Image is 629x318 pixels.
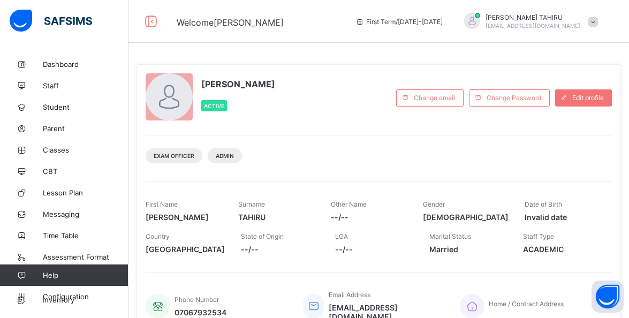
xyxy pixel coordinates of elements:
span: CBT [43,167,128,176]
span: [DEMOGRAPHIC_DATA] [423,213,509,222]
span: Configuration [43,292,128,301]
button: Open asap [592,281,624,313]
span: Parent [43,124,128,133]
span: [EMAIL_ADDRESS][DOMAIN_NAME] [486,22,580,29]
span: --/-- [335,245,413,254]
span: Admin [216,153,234,159]
span: [PERSON_NAME] [201,79,275,89]
span: [PERSON_NAME] TAHIRU [486,13,580,21]
span: Staff [43,81,128,90]
span: Gender [423,200,445,208]
span: Classes [43,146,128,154]
span: Assessment Format [43,253,128,261]
span: Home / Contract Address [489,300,564,308]
span: 07067932534 [175,308,226,317]
span: Active [204,103,224,109]
span: Student [43,103,128,111]
span: session/term information [355,18,443,26]
span: Lesson Plan [43,188,128,197]
span: Email Address [329,291,370,299]
span: Staff Type [523,232,554,240]
span: --/-- [241,245,319,254]
span: ACADEMIC [523,245,601,254]
span: Exam Officer [154,153,194,159]
span: Messaging [43,210,128,218]
span: [GEOGRAPHIC_DATA] [146,245,225,254]
span: Dashboard [43,60,128,69]
span: [PERSON_NAME] [146,213,222,222]
span: --/-- [331,213,407,222]
span: Help [43,271,128,279]
span: State of Origin [241,232,284,240]
span: Date of Birth [525,200,562,208]
span: Phone Number [175,296,219,304]
img: safsims [10,10,92,32]
span: Country [146,232,170,240]
span: Invalid date [525,213,601,222]
div: RAMATUTAHIRU [453,13,603,31]
span: Surname [238,200,265,208]
span: Edit profile [572,94,604,102]
span: Married [429,245,507,254]
span: TAHIRU [238,213,315,222]
span: Change Password [487,94,541,102]
span: Time Table [43,231,128,240]
span: Change email [414,94,455,102]
span: Welcome [PERSON_NAME] [177,17,284,28]
span: Other Name [331,200,367,208]
span: First Name [146,200,178,208]
span: Marital Status [429,232,471,240]
span: LGA [335,232,348,240]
